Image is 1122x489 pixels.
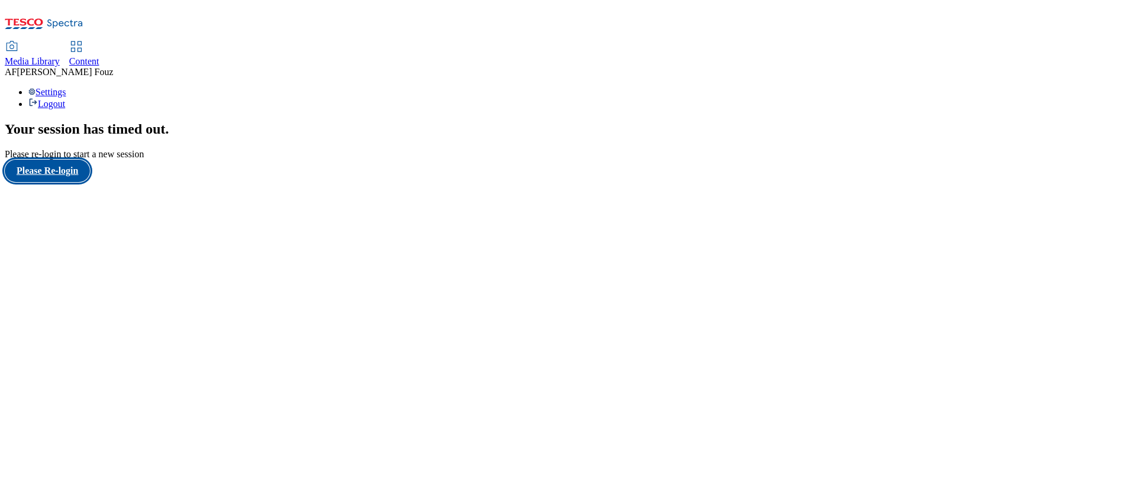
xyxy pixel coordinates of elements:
a: Media Library [5,42,60,67]
a: Logout [28,99,65,109]
a: Content [69,42,99,67]
span: [PERSON_NAME] Fouz [17,67,113,77]
div: Please re-login to start a new session [5,149,1117,160]
a: Please Re-login [5,160,1117,182]
h2: Your session has timed out [5,121,1117,137]
span: . [166,121,169,137]
span: Media Library [5,56,60,66]
button: Please Re-login [5,160,90,182]
a: Settings [28,87,66,97]
span: AF [5,67,17,77]
span: Content [69,56,99,66]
